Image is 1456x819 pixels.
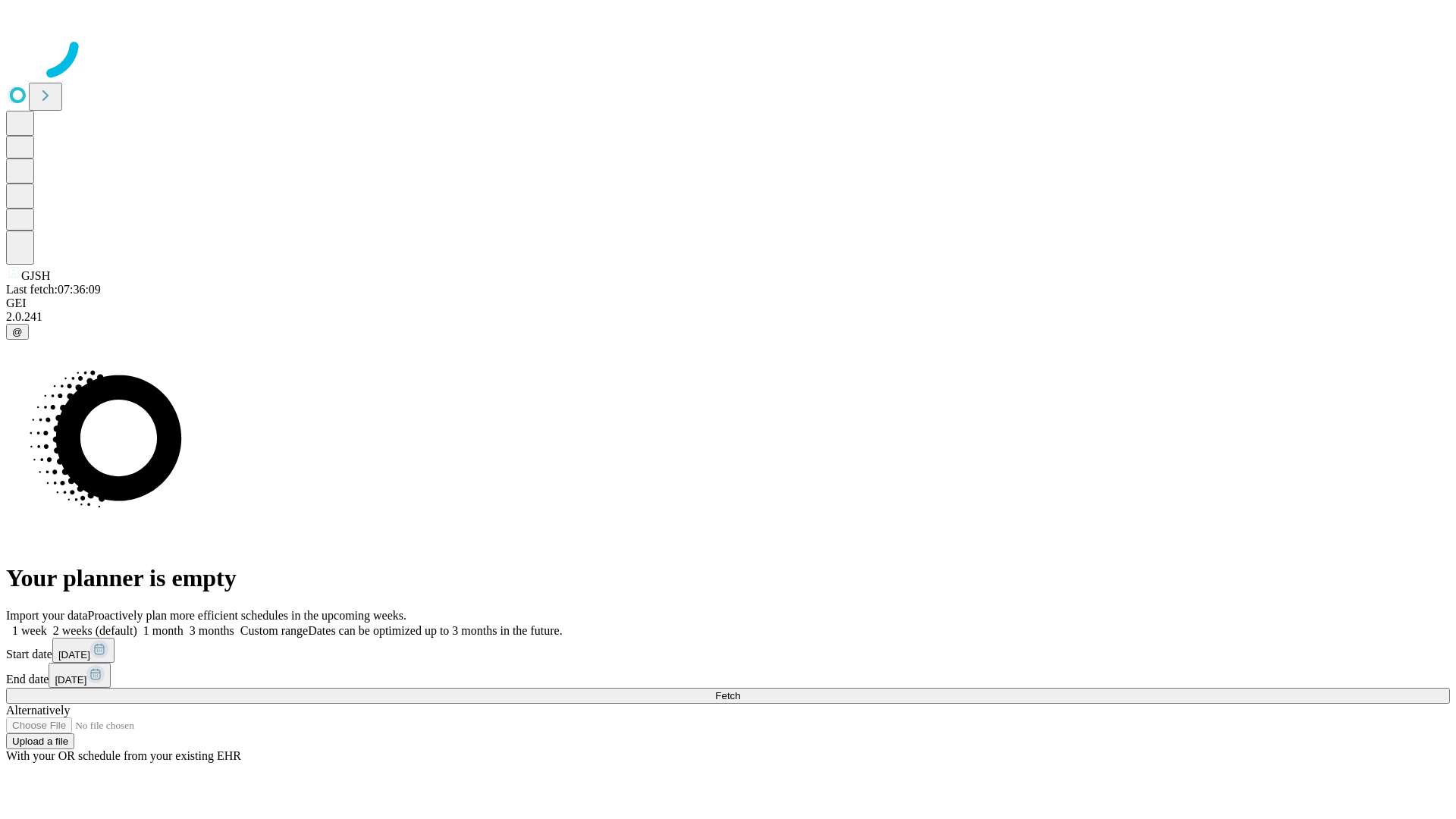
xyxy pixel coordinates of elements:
[49,663,111,688] button: [DATE]
[6,310,1450,324] div: 2.0.241
[6,749,241,762] span: With your OR schedule from your existing EHR
[6,688,1450,704] button: Fetch
[6,564,1450,592] h1: Your planner is empty
[21,269,50,282] span: GJSH
[190,624,234,637] span: 3 months
[6,638,1450,663] div: Start date
[715,690,740,701] span: Fetch
[6,733,74,749] button: Upload a file
[6,609,88,622] span: Import your data
[58,649,90,661] span: [DATE]
[88,609,406,622] span: Proactively plan more efficient schedules in the upcoming weeks.
[240,624,308,637] span: Custom range
[6,283,101,296] span: Last fetch: 07:36:09
[52,638,115,663] button: [DATE]
[6,704,70,717] span: Alternatively
[55,674,86,686] span: [DATE]
[12,326,23,337] span: @
[53,624,137,637] span: 2 weeks (default)
[6,663,1450,688] div: End date
[308,624,562,637] span: Dates can be optimized up to 3 months in the future.
[6,324,29,340] button: @
[12,624,47,637] span: 1 week
[143,624,184,637] span: 1 month
[6,297,1450,310] div: GEI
